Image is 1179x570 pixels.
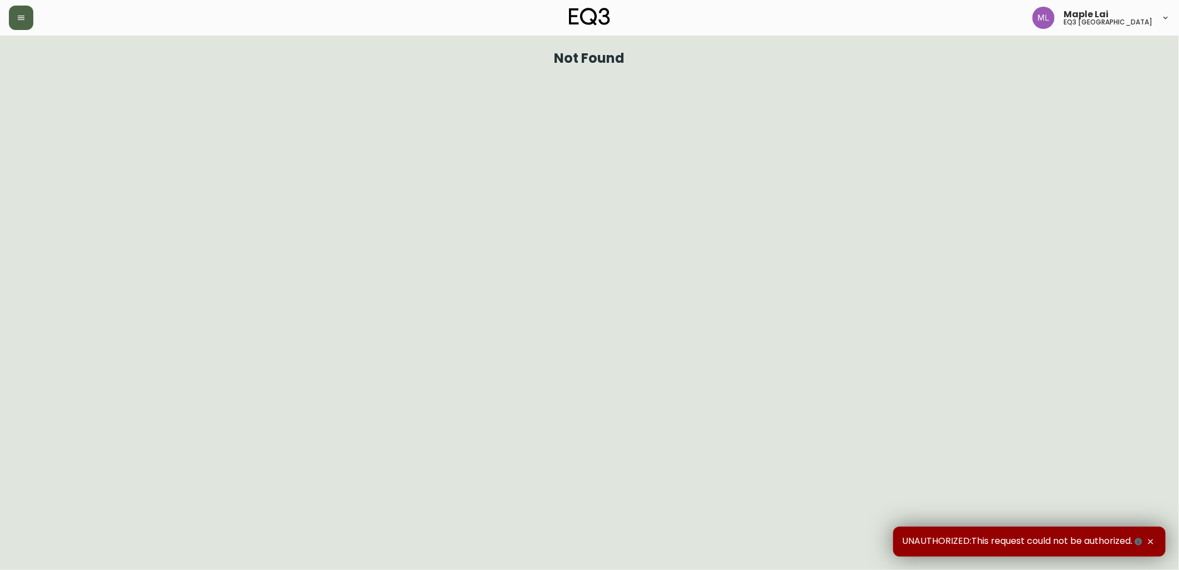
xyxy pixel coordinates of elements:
h5: eq3 [GEOGRAPHIC_DATA] [1064,19,1152,26]
span: Maple Lai [1064,10,1109,19]
img: logo [569,8,610,26]
span: UNAUTHORIZED:This request could not be authorized. [902,536,1145,548]
img: 61e28cffcf8cc9f4e300d877dd684943 [1032,7,1055,29]
h1: Not Found [555,53,625,63]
